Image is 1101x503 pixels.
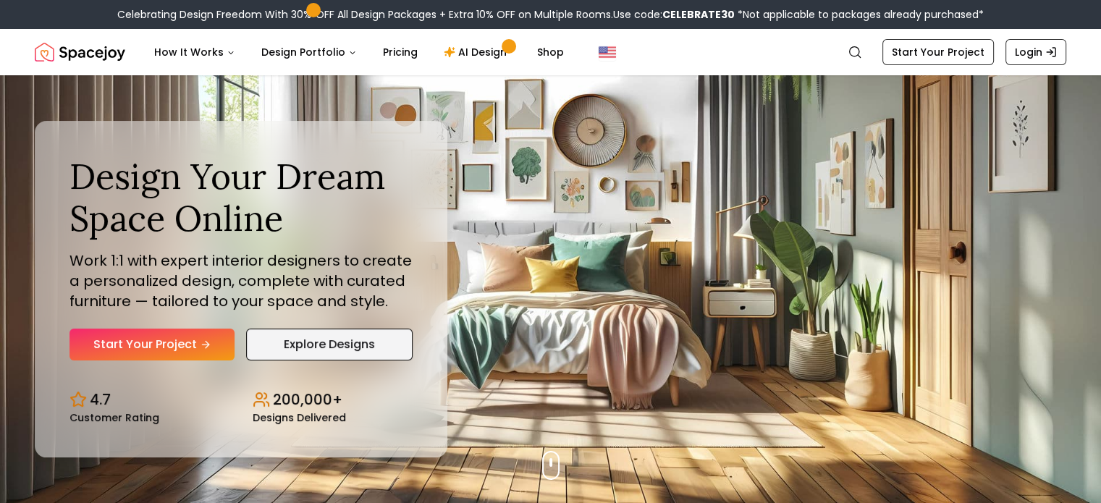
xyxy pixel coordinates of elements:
a: Explore Designs [246,329,413,360]
button: How It Works [143,38,247,67]
h1: Design Your Dream Space Online [69,156,413,239]
a: Spacejoy [35,38,125,67]
button: Design Portfolio [250,38,368,67]
p: 4.7 [90,389,111,410]
a: Start Your Project [69,329,235,360]
a: AI Design [432,38,523,67]
span: *Not applicable to packages already purchased* [735,7,984,22]
small: Customer Rating [69,413,159,423]
nav: Main [143,38,575,67]
a: Shop [526,38,575,67]
img: Spacejoy Logo [35,38,125,67]
img: United States [599,43,616,61]
div: Design stats [69,378,413,423]
div: Celebrating Design Freedom With 30% OFF All Design Packages + Extra 10% OFF on Multiple Rooms. [117,7,984,22]
nav: Global [35,29,1066,75]
a: Start Your Project [882,39,994,65]
p: Work 1:1 with expert interior designers to create a personalized design, complete with curated fu... [69,250,413,311]
a: Pricing [371,38,429,67]
b: CELEBRATE30 [662,7,735,22]
span: Use code: [613,7,735,22]
a: Login [1005,39,1066,65]
small: Designs Delivered [253,413,346,423]
p: 200,000+ [273,389,342,410]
